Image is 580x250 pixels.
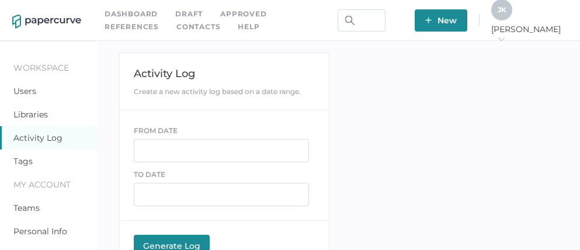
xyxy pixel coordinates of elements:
img: papercurve-logo-colour.7244d18c.svg [12,15,81,29]
span: FROM DATE [134,126,178,135]
a: Tags [13,156,33,166]
a: Activity Log [13,133,62,143]
button: New [415,9,467,32]
a: Personal Info [13,226,67,237]
span: New [425,9,457,32]
a: Approved [220,8,266,20]
span: J K [498,5,506,14]
a: Contacts [176,20,220,33]
a: Users [13,86,36,96]
a: Libraries [13,109,48,120]
div: Create a new activity log based on a date range. [134,87,315,96]
a: Dashboard [105,8,158,20]
a: References [105,20,159,33]
a: Draft [175,8,203,20]
img: plus-white.e19ec114.svg [425,17,432,23]
div: help [238,20,259,33]
input: Search Workspace [338,9,385,32]
a: Teams [13,203,40,213]
img: search.bf03fe8b.svg [345,16,355,25]
div: Activity Log [134,67,315,80]
span: TO DATE [134,170,165,179]
i: arrow_right [497,35,505,43]
span: [PERSON_NAME] [491,24,568,45]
